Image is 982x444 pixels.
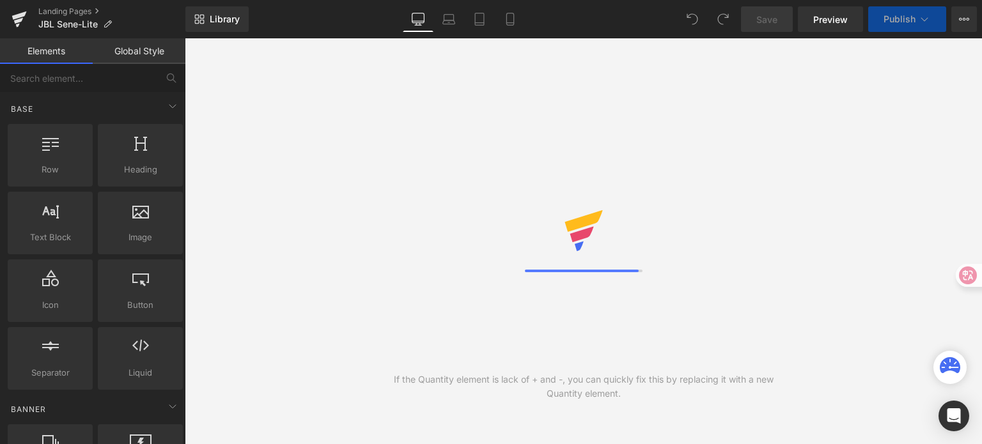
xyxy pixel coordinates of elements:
span: Save [756,13,777,26]
button: Publish [868,6,946,32]
a: Global Style [93,38,185,64]
div: If the Quantity element is lack of + and -, you can quickly fix this by replacing it with a new Q... [384,372,783,401]
span: Heading [102,163,179,176]
span: Image [102,231,179,244]
a: New Library [185,6,249,32]
span: Text Block [12,231,89,244]
span: Button [102,298,179,312]
button: Undo [680,6,705,32]
a: Mobile [495,6,526,32]
a: Preview [798,6,863,32]
button: Redo [710,6,736,32]
span: Preview [813,13,848,26]
span: Library [210,13,240,25]
span: Row [12,163,89,176]
span: Publish [884,14,916,24]
span: Separator [12,366,89,379]
button: More [951,6,977,32]
span: Icon [12,298,89,312]
span: Banner [10,403,47,415]
a: Landing Pages [38,6,185,17]
span: Base [10,103,35,115]
a: Laptop [433,6,464,32]
a: Tablet [464,6,495,32]
span: Liquid [102,366,179,379]
span: JBL Sene-Lite [38,19,98,29]
a: Desktop [403,6,433,32]
div: Open Intercom Messenger [939,401,969,431]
